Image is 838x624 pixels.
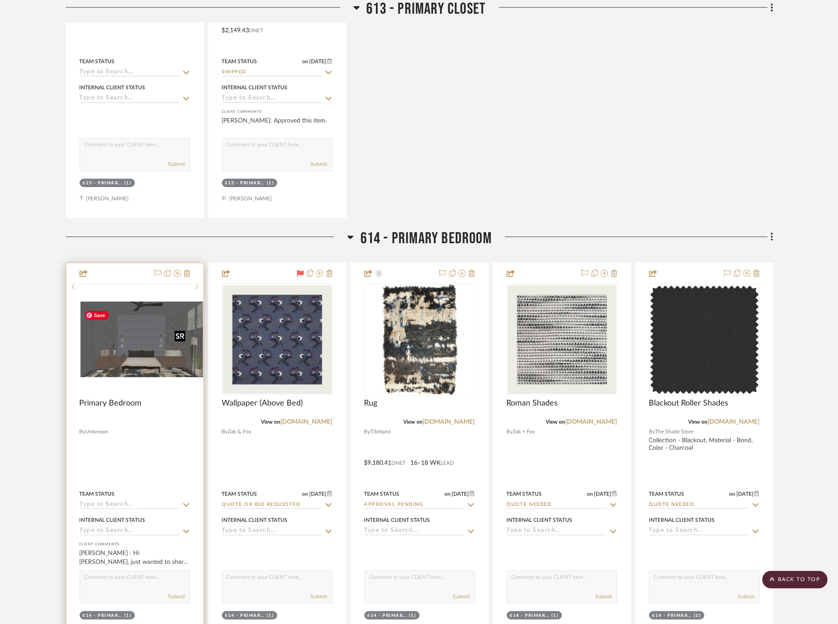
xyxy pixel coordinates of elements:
[308,58,327,65] span: [DATE]
[80,501,180,509] input: Type to Search…
[510,613,550,619] div: 614 - PRIMARY BEDROOM
[80,84,145,92] div: Internal Client Status
[80,284,203,395] div: 0
[507,516,573,524] div: Internal Client Status
[225,613,265,619] div: 614 - PRIMARY BEDROOM
[302,59,308,64] span: on
[507,501,607,509] input: Type to Search…
[222,116,333,134] div: [PERSON_NAME]: Approved this item.
[762,571,828,589] scroll-to-top-button: BACK TO TOP
[507,527,607,536] input: Type to Search…
[381,284,458,395] img: Rug
[507,428,513,436] span: By
[168,160,185,168] button: Submit
[738,593,755,601] button: Submit
[596,593,612,601] button: Submit
[649,516,715,524] div: Internal Client Status
[729,491,735,497] span: on
[83,613,122,619] div: 614 - PRIMARY BEDROOM
[371,428,391,436] span: Tibetano
[302,491,308,497] span: on
[360,229,492,248] span: 614 - PRIMARY BEDROOM
[649,527,749,536] input: Type to Search…
[409,613,417,619] div: (1)
[587,491,593,497] span: on
[507,398,558,408] span: Roman Shades
[311,593,328,601] button: Submit
[649,428,655,436] span: By
[80,490,115,498] div: Team Status
[649,501,749,509] input: Type to Search…
[80,57,115,65] div: Team Status
[222,516,288,524] div: Internal Client Status
[80,428,86,436] span: By
[593,491,612,497] span: [DATE]
[222,398,303,408] span: Wallpaper (Above Bed)
[80,527,180,536] input: Type to Search…
[367,613,407,619] div: 614 - PRIMARY BEDROOM
[551,613,559,619] div: (1)
[80,95,180,103] input: Type to Search…
[80,549,190,567] div: [PERSON_NAME] : Hi [PERSON_NAME], just wanted to share an updated view of your bedroom with the s...
[364,501,464,509] input: Type to Search…
[694,613,701,619] div: (1)
[364,428,371,436] span: By
[708,419,760,425] a: [DOMAIN_NAME]
[80,398,142,408] span: Primary Bedroom
[222,95,322,103] input: Type to Search…
[507,490,542,498] div: Team Status
[444,491,451,497] span: on
[423,419,475,425] a: [DOMAIN_NAME]
[222,284,332,395] div: 0
[365,284,474,395] div: 0
[267,180,274,187] div: (1)
[222,501,322,509] input: Type to Search…
[364,490,400,498] div: Team Status
[222,527,322,536] input: Type to Search…
[85,311,109,320] span: Save
[228,428,252,436] span: Zak & Fox
[364,398,378,408] span: Rug
[222,490,257,498] div: Team Status
[453,593,470,601] button: Submit
[124,180,132,187] div: (1)
[546,419,566,425] span: View on
[86,428,109,436] span: Unknown
[652,613,692,619] div: 614 - PRIMARY BEDROOM
[311,160,328,168] button: Submit
[222,84,288,92] div: Internal Client Status
[83,180,122,187] div: 613 - PRIMARY CLOSET
[124,613,132,619] div: (1)
[267,613,274,619] div: (1)
[222,57,257,65] div: Team Status
[689,419,708,425] span: View on
[566,419,617,425] a: [DOMAIN_NAME]
[223,285,332,394] img: Wallpaper (Above Bed)
[649,398,729,408] span: Blackout Roller Shades
[225,180,265,187] div: 613 - PRIMARY CLOSET
[261,419,281,425] span: View on
[508,285,616,394] img: Roman Shades
[364,527,464,536] input: Type to Search…
[513,428,536,436] span: Zak + Fox
[222,428,228,436] span: By
[650,285,759,394] img: Blackout Roller Shades
[222,69,322,77] input: Type to Search…
[364,516,430,524] div: Internal Client Status
[281,419,333,425] a: [DOMAIN_NAME]
[168,593,185,601] button: Submit
[655,428,694,436] span: The Shade Store
[80,69,180,77] input: Type to Search…
[80,516,145,524] div: Internal Client Status
[451,491,470,497] span: [DATE]
[735,491,754,497] span: [DATE]
[649,490,685,498] div: Team Status
[404,419,423,425] span: View on
[308,491,327,497] span: [DATE]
